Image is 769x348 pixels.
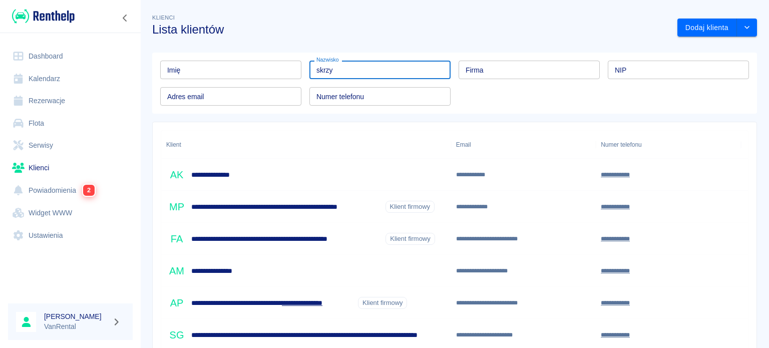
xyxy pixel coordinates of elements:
button: Dodaj klienta [677,19,737,37]
div: Numer telefonu [601,131,641,159]
a: Dashboard [8,45,133,68]
div: Email [451,131,596,159]
span: Klienci [152,15,175,21]
div: Email [456,131,471,159]
h3: Lista klientów [152,23,669,37]
a: Flota [8,112,133,135]
button: Zwiń nawigację [118,12,133,25]
div: Klient [166,131,181,159]
a: Ustawienia [8,224,133,247]
span: Klient firmowy [358,298,407,307]
a: Klienci [8,157,133,179]
a: Widget WWW [8,202,133,224]
span: Klient firmowy [386,202,434,211]
span: Klient firmowy [386,234,434,243]
div: Klient [161,131,451,159]
a: Serwisy [8,134,133,157]
a: Powiadomienia2 [8,179,133,202]
div: AM [166,260,187,281]
a: Renthelp logo [8,8,75,25]
a: Rezerwacje [8,90,133,112]
label: Nazwisko [316,56,339,64]
div: SG [166,324,187,345]
div: AK [166,164,187,185]
a: Kalendarz [8,68,133,90]
button: drop-down [737,19,757,37]
span: 2 [83,185,95,196]
h6: [PERSON_NAME] [44,311,108,321]
div: FA [166,228,187,249]
div: Numer telefonu [596,131,740,159]
div: MP [166,196,187,217]
div: AP [166,292,187,313]
p: VanRental [44,321,108,332]
img: Renthelp logo [12,8,75,25]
